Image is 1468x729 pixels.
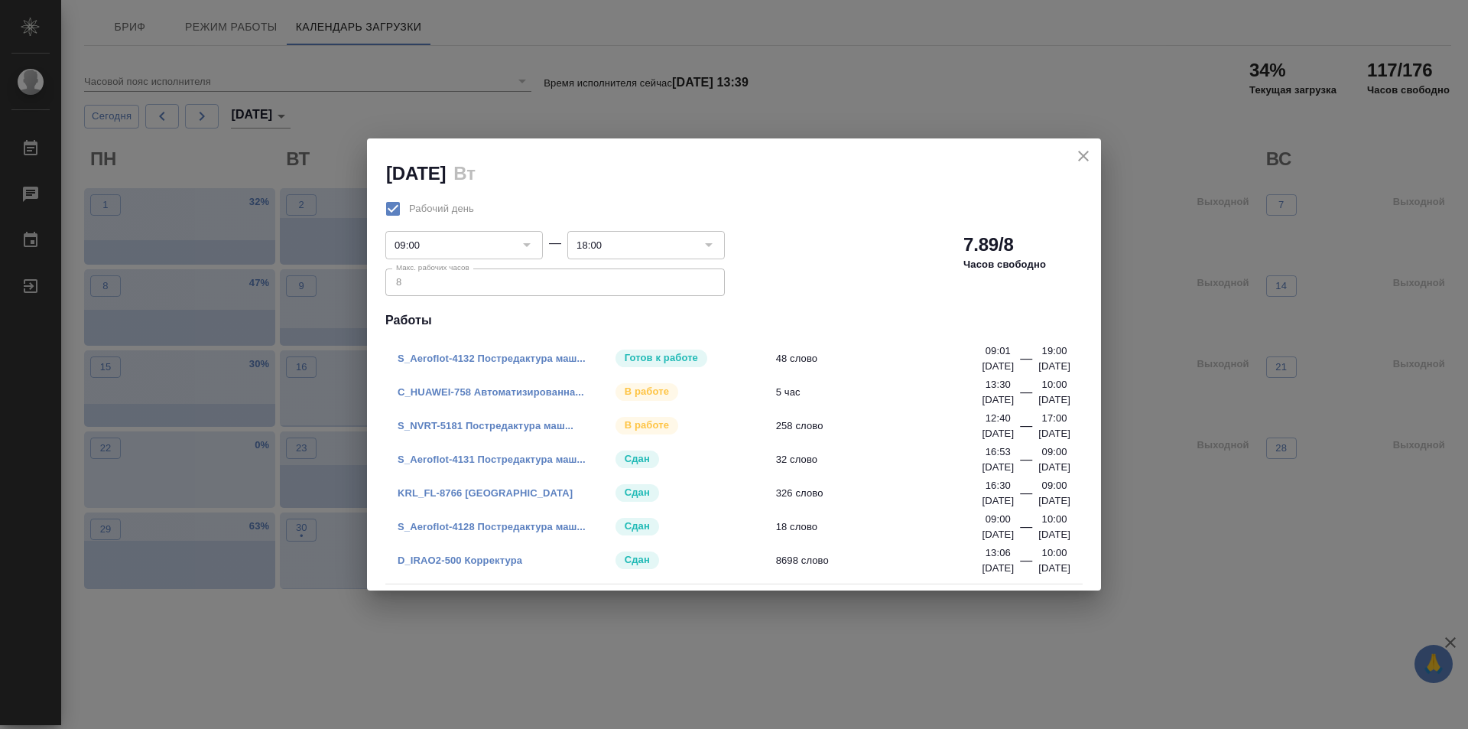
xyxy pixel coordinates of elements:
[625,418,669,433] p: В работе
[986,377,1011,392] p: 13:30
[776,418,992,434] span: 258 слово
[625,519,650,534] p: Сдан
[409,201,474,216] span: Рабочий день
[1020,350,1032,374] div: —
[986,478,1011,493] p: 16:30
[1042,444,1067,460] p: 09:00
[776,385,992,400] span: 5 час
[986,444,1011,460] p: 16:53
[625,485,650,500] p: Сдан
[1020,417,1032,441] div: —
[453,163,475,184] h2: Вт
[398,521,586,532] a: S_Aeroflot-4128 Постредактура маш...
[1020,518,1032,542] div: —
[1042,512,1067,527] p: 10:00
[398,555,522,566] a: D_IRAO2-500 Корректура
[1072,145,1095,168] button: close
[982,392,1014,408] p: [DATE]
[398,454,586,465] a: S_Aeroflot-4131 Постредактура маш...
[1038,426,1070,441] p: [DATE]
[982,460,1014,475] p: [DATE]
[1038,561,1070,576] p: [DATE]
[625,552,650,568] p: Сдан
[1038,527,1070,542] p: [DATE]
[398,386,584,398] a: C_HUAWEI-758 Автоматизированна...
[1020,552,1032,576] div: —
[982,359,1014,374] p: [DATE]
[385,311,1083,330] h4: Работы
[625,451,650,467] p: Сдан
[982,426,1014,441] p: [DATE]
[982,527,1014,542] p: [DATE]
[986,512,1011,527] p: 09:00
[386,163,446,184] h2: [DATE]
[625,350,698,366] p: Готов к работе
[398,420,573,431] a: S_NVRT-5181 Постредактура маш...
[1038,460,1070,475] p: [DATE]
[1038,392,1070,408] p: [DATE]
[776,519,992,535] span: 18 слово
[1020,383,1032,408] div: —
[1042,545,1067,561] p: 10:00
[963,233,1014,257] h2: 7.89/8
[982,561,1014,576] p: [DATE]
[1042,377,1067,392] p: 10:00
[982,493,1014,509] p: [DATE]
[1038,359,1070,374] p: [DATE]
[776,486,992,501] span: 326 слово
[549,234,561,252] div: —
[1042,478,1067,493] p: 09:00
[1020,451,1032,475] div: —
[963,257,1046,272] p: Часов свободно
[1042,411,1067,426] p: 17:00
[398,353,586,364] a: S_Aeroflot-4132 Постредактура маш...
[986,411,1011,426] p: 12:40
[776,351,992,366] span: 48 слово
[625,384,669,399] p: В работе
[1042,343,1067,359] p: 19:00
[398,487,573,499] a: KRL_FL-8766 [GEOGRAPHIC_DATA]
[776,553,992,568] span: 8698 слово
[1038,493,1070,509] p: [DATE]
[1020,484,1032,509] div: —
[986,545,1011,561] p: 13:06
[986,343,1011,359] p: 09:01
[776,452,992,467] span: 32 слово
